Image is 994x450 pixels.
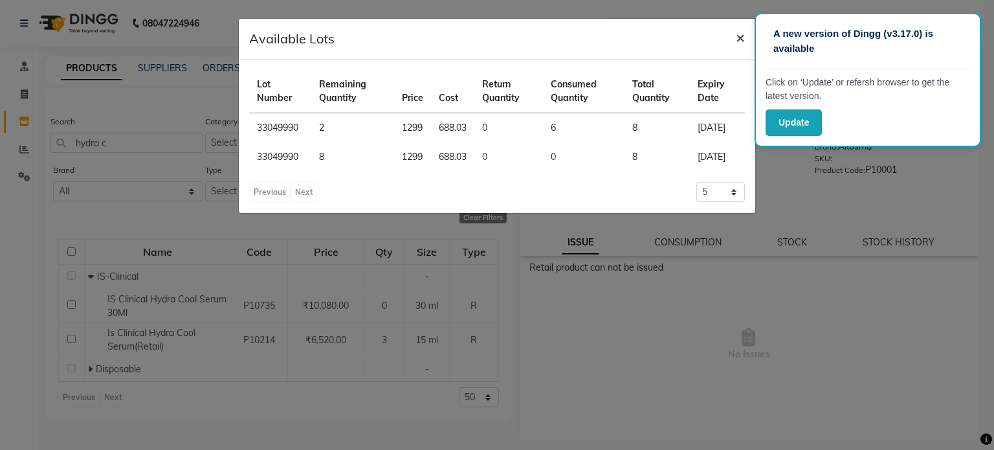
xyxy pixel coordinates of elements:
h5: Available Lots [249,29,335,49]
td: 8 [624,142,690,172]
span: × [736,27,745,47]
td: [DATE] [690,113,745,143]
th: Remaining Quantity [311,70,394,113]
button: Close [725,19,755,55]
th: Expiry Date [690,70,745,113]
p: A new version of Dingg (v3.17.0) is available [773,27,962,56]
td: 8 [311,142,394,172]
th: Price [394,70,431,113]
td: 1299 [394,142,431,172]
td: 33049990 [249,113,311,143]
td: 688.03 [431,142,474,172]
td: [DATE] [690,142,745,172]
td: 2 [311,113,394,143]
th: Lot Number [249,70,311,113]
td: 0 [543,142,624,172]
button: Update [766,109,822,136]
td: 6 [543,113,624,143]
td: 8 [624,113,690,143]
td: 33049990 [249,142,311,172]
p: Click on ‘Update’ or refersh browser to get the latest version. [766,76,970,103]
th: Total Quantity [624,70,690,113]
td: 0 [474,142,543,172]
th: Return Quantity [474,70,543,113]
td: 0 [474,113,543,143]
td: 1299 [394,113,431,143]
th: Consumed Quantity [543,70,624,113]
td: 688.03 [431,113,474,143]
th: Cost [431,70,474,113]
